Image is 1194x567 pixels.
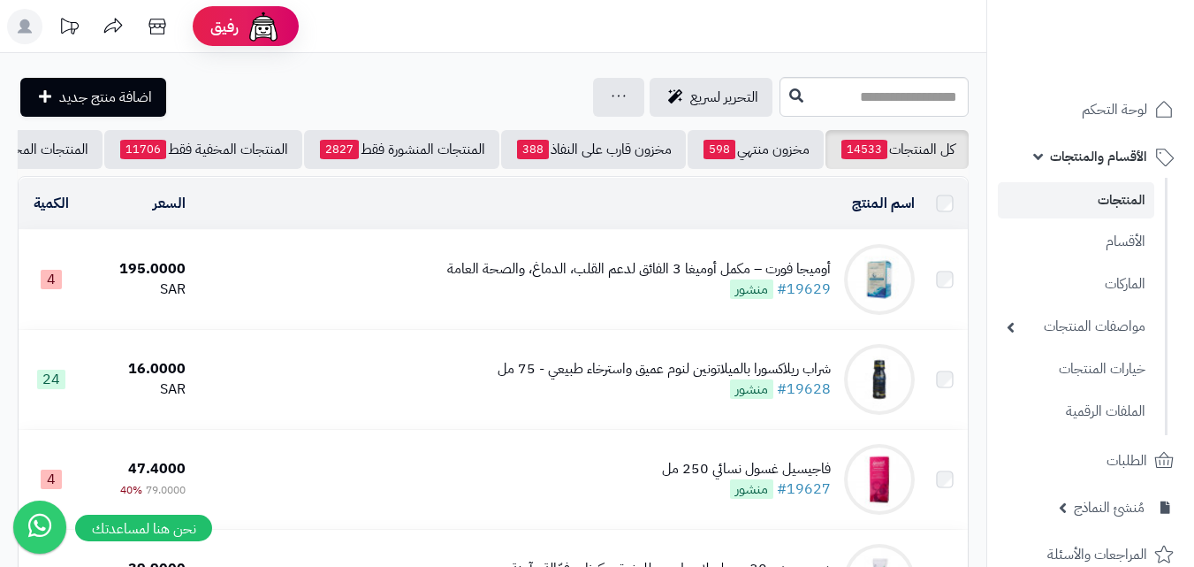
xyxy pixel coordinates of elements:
[998,440,1183,482] a: الطلبات
[730,280,773,299] span: منشور
[91,280,186,300] div: SAR
[210,16,239,37] span: رفيق
[120,140,166,159] span: 11706
[998,88,1183,131] a: لوحة التحكم
[47,9,91,49] a: تحديثات المنصة
[91,359,186,379] div: 16.0000
[650,78,772,117] a: التحرير لسريع
[825,130,969,169] a: كل المنتجات14533
[246,9,281,44] img: ai-face.png
[998,393,1154,431] a: الملفات الرقمية
[730,379,773,399] span: منشور
[844,444,915,515] img: فاجيسيل غسول نسائي 250 مل
[120,482,142,498] span: 40%
[998,350,1154,388] a: خيارات المنتجات
[1074,34,1177,72] img: logo-2.png
[91,379,186,400] div: SAR
[59,87,152,108] span: اضافة منتج جديد
[447,259,831,280] div: أوميجا فورت – مكمل أوميغا 3 الفائق لدعم القلب، الدماغ، والصحة العامة
[498,359,831,379] div: شراب ريلاكسورا بالميلاتونين لنوم عميق واسترخاء طبيعي - 75 مل
[998,182,1154,218] a: المنتجات
[1074,495,1145,520] span: مُنشئ النماذج
[841,140,887,159] span: 14533
[998,223,1154,261] a: الأقسام
[146,482,186,498] span: 79.0000
[320,140,359,159] span: 2827
[998,265,1154,303] a: الماركات
[662,459,831,479] div: فاجيسيل غسول نسائي 250 مل
[153,193,186,214] a: السعر
[1082,97,1147,122] span: لوحة التحكم
[844,344,915,415] img: شراب ريلاكسورا بالميلاتونين لنوم عميق واسترخاء طبيعي - 75 مل
[1047,542,1147,567] span: المراجعات والأسئلة
[777,279,831,300] a: #19629
[777,479,831,500] a: #19627
[128,458,186,479] span: 47.4000
[104,130,302,169] a: المنتجات المخفية فقط11706
[852,193,915,214] a: اسم المنتج
[998,308,1154,346] a: مواصفات المنتجات
[41,270,62,289] span: 4
[777,379,831,400] a: #19628
[41,470,62,489] span: 4
[501,130,686,169] a: مخزون قارب على النفاذ388
[34,193,69,214] a: الكمية
[91,259,186,280] div: 195.0000
[1050,144,1147,169] span: الأقسام والمنتجات
[517,140,549,159] span: 388
[688,130,824,169] a: مخزون منتهي598
[37,370,65,389] span: 24
[690,87,758,108] span: التحرير لسريع
[1107,448,1147,473] span: الطلبات
[844,244,915,315] img: أوميجا فورت – مكمل أوميغا 3 الفائق لدعم القلب، الدماغ، والصحة العامة
[304,130,499,169] a: المنتجات المنشورة فقط2827
[703,140,735,159] span: 598
[730,479,773,499] span: منشور
[20,78,166,117] a: اضافة منتج جديد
